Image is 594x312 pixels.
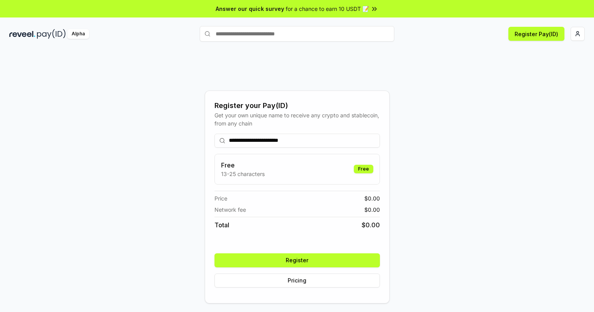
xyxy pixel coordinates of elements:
[286,5,369,13] span: for a chance to earn 10 USDT 📝
[221,170,265,178] p: 13-25 characters
[354,165,373,173] div: Free
[214,100,380,111] div: Register your Pay(ID)
[221,160,265,170] h3: Free
[214,206,246,214] span: Network fee
[214,194,227,202] span: Price
[508,27,564,41] button: Register Pay(ID)
[362,220,380,230] span: $ 0.00
[67,29,89,39] div: Alpha
[364,194,380,202] span: $ 0.00
[214,253,380,267] button: Register
[214,274,380,288] button: Pricing
[364,206,380,214] span: $ 0.00
[214,220,229,230] span: Total
[214,111,380,127] div: Get your own unique name to receive any crypto and stablecoin, from any chain
[9,29,35,39] img: reveel_dark
[216,5,284,13] span: Answer our quick survey
[37,29,66,39] img: pay_id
